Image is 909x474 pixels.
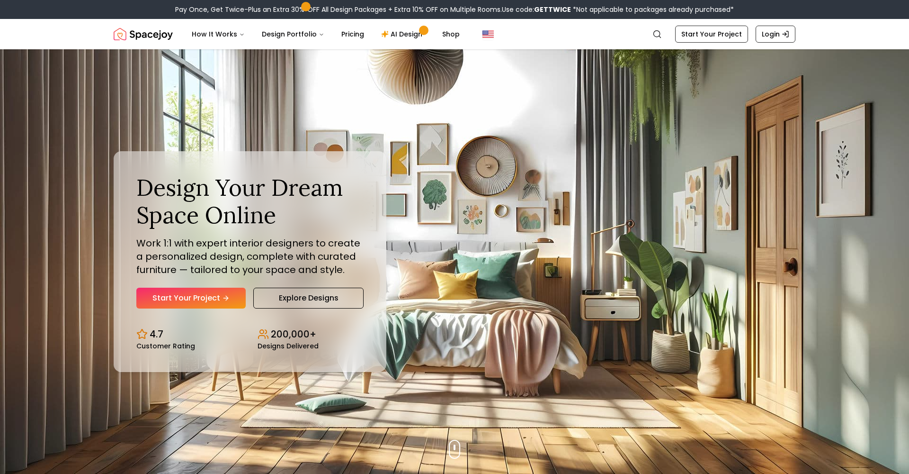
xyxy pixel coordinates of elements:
a: Shop [435,25,467,44]
img: United States [482,28,494,40]
div: Pay Once, Get Twice-Plus an Extra 30% OFF All Design Packages + Extra 10% OFF on Multiple Rooms. [175,5,734,14]
p: 200,000+ [271,328,316,341]
a: Start Your Project [675,26,748,43]
span: *Not applicable to packages already purchased* [571,5,734,14]
b: GETTWICE [534,5,571,14]
div: Design stats [136,320,364,349]
nav: Main [184,25,467,44]
button: Design Portfolio [254,25,332,44]
a: Spacejoy [114,25,173,44]
a: AI Design [374,25,433,44]
a: Login [756,26,795,43]
small: Designs Delivered [258,343,319,349]
span: Use code: [502,5,571,14]
img: Spacejoy Logo [114,25,173,44]
a: Explore Designs [253,288,364,309]
button: How It Works [184,25,252,44]
a: Pricing [334,25,372,44]
h1: Design Your Dream Space Online [136,174,364,228]
a: Start Your Project [136,288,246,309]
p: 4.7 [150,328,163,341]
p: Work 1:1 with expert interior designers to create a personalized design, complete with curated fu... [136,237,364,276]
small: Customer Rating [136,343,195,349]
nav: Global [114,19,795,49]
